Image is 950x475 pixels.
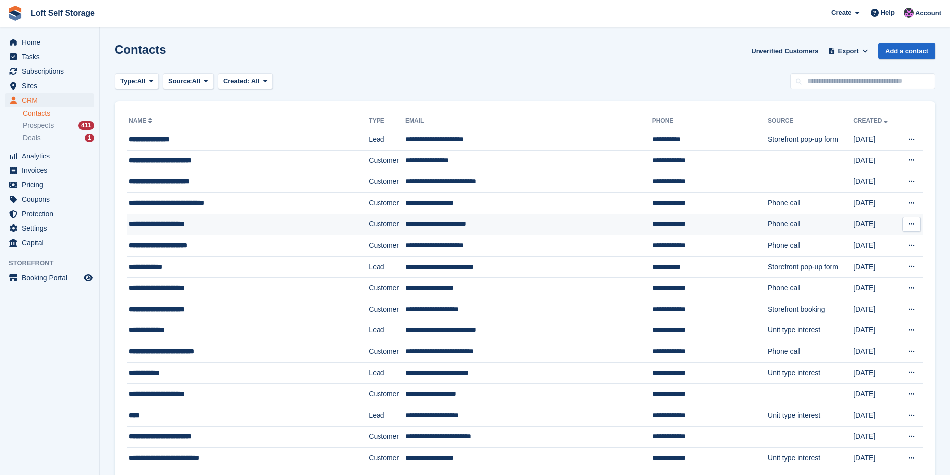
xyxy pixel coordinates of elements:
td: Unit type interest [768,448,853,469]
span: Help [881,8,895,18]
a: menu [5,93,94,107]
span: Protection [22,207,82,221]
td: Customer [369,426,405,448]
button: Source: All [163,73,214,90]
a: Created [853,117,890,124]
span: All [192,76,201,86]
th: Phone [652,113,768,129]
span: Booking Portal [22,271,82,285]
th: Type [369,113,405,129]
span: Sites [22,79,82,93]
td: [DATE] [853,214,898,235]
span: Subscriptions [22,64,82,78]
a: menu [5,35,94,49]
td: Unit type interest [768,362,853,384]
td: Lead [369,362,405,384]
td: Phone call [768,341,853,363]
td: [DATE] [853,426,898,448]
td: Storefront booking [768,299,853,320]
a: menu [5,163,94,177]
a: menu [5,79,94,93]
td: [DATE] [853,278,898,299]
td: [DATE] [853,150,898,171]
td: Lead [369,129,405,151]
a: menu [5,236,94,250]
img: Amy Wright [904,8,914,18]
td: Lead [369,256,405,278]
a: Loft Self Storage [27,5,99,21]
span: Export [838,46,859,56]
td: Unit type interest [768,320,853,341]
td: [DATE] [853,129,898,151]
span: Account [915,8,941,18]
td: Phone call [768,278,853,299]
td: Lead [369,405,405,426]
button: Created: All [218,73,273,90]
td: Customer [369,384,405,405]
span: Pricing [22,178,82,192]
td: Customer [369,341,405,363]
td: [DATE] [853,405,898,426]
td: Customer [369,171,405,193]
span: Deals [23,133,41,143]
th: Source [768,113,853,129]
div: 411 [78,121,94,130]
span: Home [22,35,82,49]
a: Unverified Customers [747,43,822,59]
td: [DATE] [853,362,898,384]
td: Customer [369,192,405,214]
span: Source: [168,76,192,86]
td: [DATE] [853,299,898,320]
td: Storefront pop-up form [768,129,853,151]
td: [DATE] [853,384,898,405]
a: Preview store [82,272,94,284]
td: [DATE] [853,256,898,278]
span: Analytics [22,149,82,163]
a: Add a contact [878,43,935,59]
td: Unit type interest [768,405,853,426]
td: [DATE] [853,320,898,341]
span: CRM [22,93,82,107]
td: [DATE] [853,341,898,363]
a: Name [129,117,154,124]
a: menu [5,207,94,221]
span: Invoices [22,163,82,177]
td: [DATE] [853,235,898,257]
span: Tasks [22,50,82,64]
td: Phone call [768,192,853,214]
a: menu [5,221,94,235]
span: All [251,77,260,85]
td: Phone call [768,235,853,257]
td: Storefront pop-up form [768,256,853,278]
h1: Contacts [115,43,166,56]
img: stora-icon-8386f47178a22dfd0bd8f6a31ec36ba5ce8667c1dd55bd0f319d3a0aa187defe.svg [8,6,23,21]
span: Settings [22,221,82,235]
span: Storefront [9,258,99,268]
a: Contacts [23,109,94,118]
td: Customer [369,448,405,469]
span: Type: [120,76,137,86]
span: Prospects [23,121,54,130]
td: Customer [369,150,405,171]
td: [DATE] [853,448,898,469]
div: 1 [85,134,94,142]
a: menu [5,178,94,192]
a: menu [5,64,94,78]
a: Deals 1 [23,133,94,143]
span: Create [831,8,851,18]
button: Export [826,43,870,59]
td: Customer [369,299,405,320]
td: Phone call [768,214,853,235]
a: menu [5,149,94,163]
a: Prospects 411 [23,120,94,131]
span: All [137,76,146,86]
td: [DATE] [853,192,898,214]
button: Type: All [115,73,159,90]
span: Coupons [22,192,82,206]
span: Capital [22,236,82,250]
a: menu [5,192,94,206]
td: Customer [369,235,405,257]
a: menu [5,50,94,64]
td: Customer [369,214,405,235]
td: [DATE] [853,171,898,193]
